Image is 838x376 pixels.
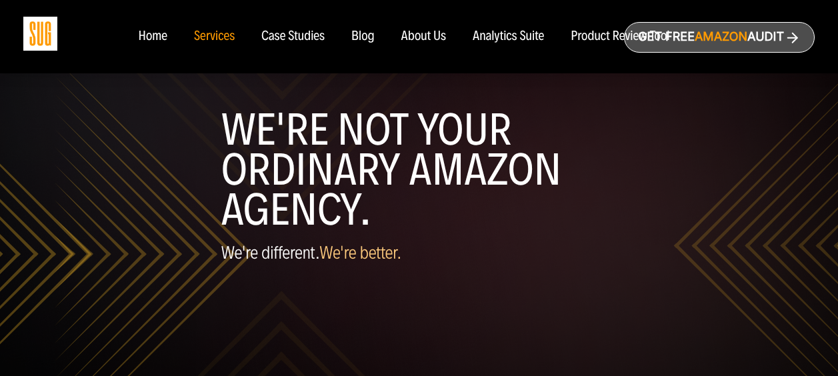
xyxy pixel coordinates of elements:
span: We're better. [319,242,401,263]
a: Product Review Tool [571,29,669,44]
p: We're different. [221,243,617,263]
img: Sug [23,17,57,51]
a: About Us [401,29,447,44]
span: Amazon [695,30,747,44]
a: Analytics Suite [473,29,544,44]
a: Blog [351,29,375,44]
h1: WE'RE NOT YOUR ORDINARY AMAZON AGENCY. [221,110,617,230]
a: Home [138,29,167,44]
a: Case Studies [261,29,325,44]
a: Services [194,29,235,44]
a: Get freeAmazonAudit [624,22,815,53]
